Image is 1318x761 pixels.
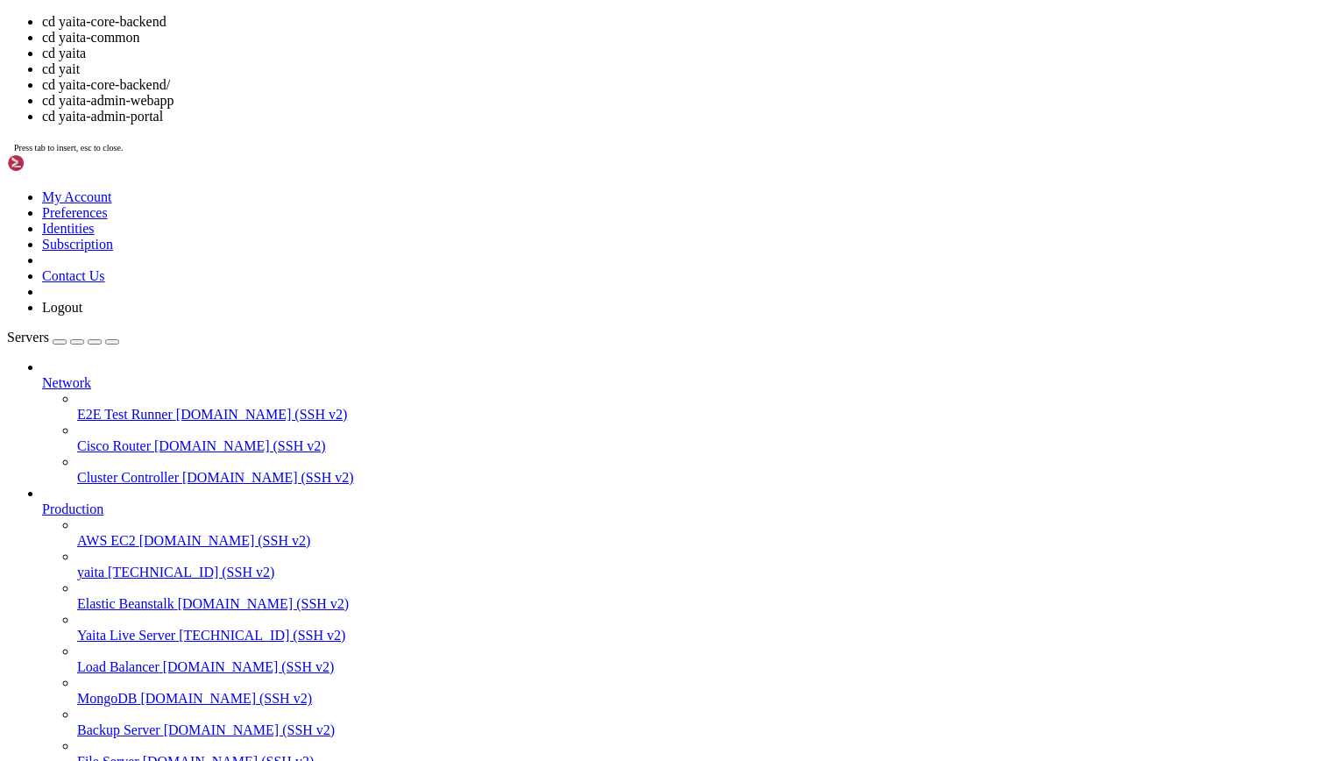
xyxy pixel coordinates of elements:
span: [DOMAIN_NAME] (SSH v2) [164,722,336,737]
li: yaita [TECHNICAL_ID] (SSH v2) [77,549,1311,580]
span: [DOMAIN_NAME] (SSH v2) [139,533,311,548]
span: Cluster Controller [77,470,179,485]
a: Load Balancer [DOMAIN_NAME] (SSH v2) [77,659,1311,675]
span: Press tab to insert, esc to close. [14,143,123,153]
x-row: Swap usage: 2% [7,171,1089,186]
span: Backup Server [77,722,160,737]
li: Cluster Controller [DOMAIN_NAME] (SSH v2) [77,454,1311,486]
span: yaita [77,565,104,580]
span: [TECHNICAL_ID] (SSH v2) [108,565,274,580]
span: Load Balancer [77,659,159,674]
a: MongoDB [DOMAIN_NAME] (SSH v2) [77,691,1311,707]
x-row: Last login: [DATE] from [TECHNICAL_ID] [7,409,1089,424]
li: Load Balancer [DOMAIN_NAME] (SSH v2) [77,644,1311,675]
span: Production [42,501,103,516]
li: Backup Server [DOMAIN_NAME] (SSH v2) [77,707,1311,738]
span: yaita-core-backend [147,439,273,453]
a: AWS EC2 [DOMAIN_NAME] (SSH v2) [77,533,1311,549]
x-row: * Documentation: [URL][DOMAIN_NAME] [7,37,1089,52]
x-row: Welcome to Ubuntu 24.04.3 LTS (GNU/Linux 6.14.0-1014-aws x86_64) [7,7,1089,22]
span: [DOMAIN_NAME] (SSH v2) [182,470,354,485]
x-row: To see these additional updates run: apt list --upgradable [7,320,1089,335]
li: cd yaita-admin-portal [42,109,1311,124]
x-row: Expanded Security Maintenance for Applications is not enabled. [7,275,1089,290]
x-row: Memory usage: 86% IPv4 address for enX0: [TECHNICAL_ID] [7,156,1089,171]
x-row: [URL][DOMAIN_NAME] [7,245,1089,260]
a: Yaita Live Server [TECHNICAL_ID] (SSH v2) [77,628,1311,644]
x-row: * Management: [URL][DOMAIN_NAME] [7,52,1089,67]
x-row: : $ ls [7,424,1089,439]
a: Network [42,375,1311,391]
span: ~ [168,424,175,438]
span: ~ [168,469,175,483]
a: Identities [42,221,95,236]
li: MongoDB [DOMAIN_NAME] (SSH v2) [77,675,1311,707]
span: ubuntu@ip-172-31-91-17 [7,469,161,483]
li: cd yaita-admin-webapp [42,93,1311,109]
x-row: 12 updates can be applied immediately. [7,305,1089,320]
span: yaita-web-app [736,439,827,453]
li: cd yaita-common [42,30,1311,46]
span: E2E Test Runner [77,407,173,422]
a: Logout [42,300,82,315]
span: Yaita Live Server [77,628,175,643]
a: Production [42,501,1311,517]
x-row: System information as of [DATE] [7,96,1089,111]
span: [TECHNICAL_ID] (SSH v2) [179,628,345,643]
x-row: Enable ESM Apps to receive additional future security updates. [7,350,1089,365]
a: Preferences [42,205,108,220]
img: Shellngn [7,154,108,172]
a: Contact Us [42,268,105,283]
li: E2E Test Runner [DOMAIN_NAME] (SSH v2) [77,391,1311,423]
li: cd yaita [42,46,1311,61]
span: AWS EC2 [77,533,136,548]
li: AWS EC2 [DOMAIN_NAME] (SSH v2) [77,517,1311,549]
x-row: Usage of /: 84.4% of 28.02GB Users logged in: 1 [7,141,1089,156]
span: [DOMAIN_NAME] (SSH v2) [176,407,348,422]
x-row: * Ubuntu Pro delivers the most comprehensive open source security and [7,201,1089,216]
span: Network [42,375,91,390]
span: Cisco Router [77,438,151,453]
a: Subscription [42,237,113,252]
li: cd yaita-core-backend [42,14,1311,30]
span: [DOMAIN_NAME] (SSH v2) [178,596,350,611]
a: Elastic Beanstalk [DOMAIN_NAME] (SSH v2) [77,596,1311,612]
span: ubuntu@ip-172-31-91-17 [7,424,161,438]
div: (32, 31) [244,469,251,484]
li: Yaita Live Server [TECHNICAL_ID] (SSH v2) [77,612,1311,644]
x-row: compliance features. [7,216,1089,231]
span: [DOMAIN_NAME] (SSH v2) [140,691,312,706]
span: [DOMAIN_NAME] (SSH v2) [154,438,326,453]
li: cd yait [42,61,1311,77]
x-row: See [URL][DOMAIN_NAME] or run: sudo pro status [7,365,1089,380]
span: Elastic Beanstalk [77,596,174,611]
span: ubuntu@ip-172-31-91-17 [7,454,161,468]
x-row: : $ cd yai [7,469,1089,484]
a: My Account [42,189,112,204]
x-row: * Support: [URL][DOMAIN_NAME] [7,67,1089,82]
x-row: System load: 0.0 Processes: 190 [7,126,1089,141]
a: yaita [TECHNICAL_ID] (SSH v2) [77,565,1311,580]
li: cd yaita-core-backend/ [42,77,1311,93]
x-row: yaita-order-logs.txt yaita-order2-logs.txt yaita-order3-logs.txt [7,439,1089,454]
span: yaita-admin-portal [7,439,133,453]
a: Backup Server [DOMAIN_NAME] (SSH v2) [77,722,1311,738]
a: E2E Test Runner [DOMAIN_NAME] (SSH v2) [77,407,1311,423]
a: Cluster Controller [DOMAIN_NAME] (SSH v2) [77,470,1311,486]
li: Elastic Beanstalk [DOMAIN_NAME] (SSH v2) [77,580,1311,612]
span: Servers [7,330,49,345]
a: Cisco Router [DOMAIN_NAME] (SSH v2) [77,438,1311,454]
span: ~ [168,454,175,468]
li: Network [42,359,1311,486]
x-row: : $ [7,454,1089,469]
span: [DOMAIN_NAME] (SSH v2) [163,659,335,674]
a: Servers [7,330,119,345]
li: Cisco Router [DOMAIN_NAME] (SSH v2) [77,423,1311,454]
span: MongoDB [77,691,137,706]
